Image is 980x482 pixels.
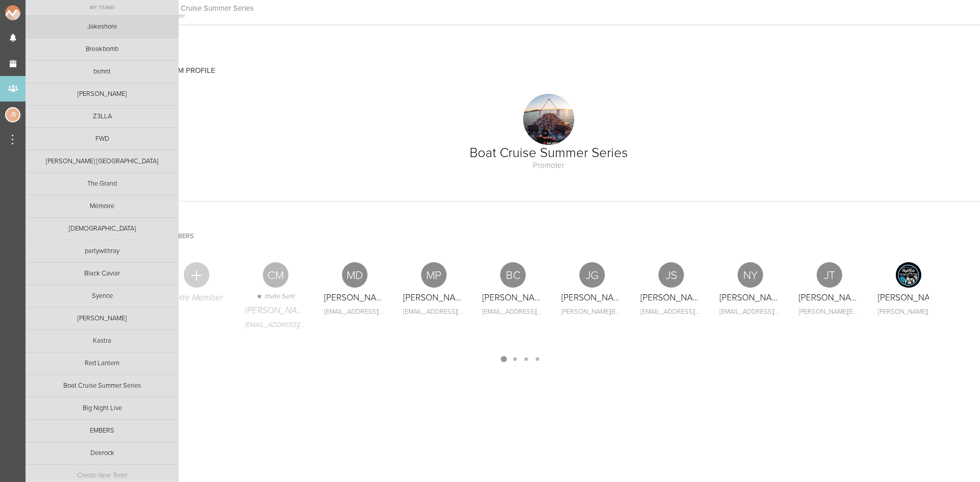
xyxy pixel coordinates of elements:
a: EMBERS [26,420,179,442]
p: [PERSON_NAME] [482,293,544,303]
a: Kastra [26,330,179,352]
div: JT [817,262,842,288]
p: [PERSON_NAME] [720,293,781,303]
div: JS [658,262,684,288]
p: Invite Member [168,293,223,303]
p: [PERSON_NAME] [878,293,939,303]
h4: Team Profile [163,66,215,75]
img: NOMAD [5,5,63,20]
p: [PERSON_NAME] [641,293,702,303]
a: Red Lantern [26,352,179,374]
a: [DEMOGRAPHIC_DATA] [26,218,179,240]
p: Promoter [470,161,628,170]
a: Deerock [26,442,179,464]
a: [PERSON_NAME] [26,308,179,329]
div: MP [421,262,447,288]
div: BC [500,262,526,288]
div: NY [738,262,763,288]
a: The Grand [26,173,179,195]
a: Mémoire [26,195,179,217]
a: Black Caviar [26,263,179,285]
a: Big Night Live [26,397,179,419]
a: [EMAIL_ADDRESS][DOMAIN_NAME] [641,308,702,316]
p: Invite Sent [245,293,306,301]
a: [EMAIL_ADDRESS][DOMAIN_NAME] [245,321,306,329]
p: Boat Cruise Summer Series [470,145,628,161]
a: Breakbomb [26,38,179,60]
a: [EMAIL_ADDRESS][DOMAIN_NAME] [324,308,385,316]
a: [PERSON_NAME][EMAIL_ADDRESS][DOMAIN_NAME] [561,308,623,316]
a: Boat Cruise Summer Series [26,375,179,397]
div: Jessica Smith [5,107,20,122]
a: Z3LLA [26,106,179,128]
div: MD [342,262,367,288]
h4: Members [163,232,194,241]
a: [PERSON_NAME][EMAIL_ADDRESS][DOMAIN_NAME] [799,308,860,316]
a: bsmnt [26,61,179,83]
div: JG [579,262,605,288]
p: [PERSON_NAME] [245,306,306,316]
p: [PERSON_NAME] [403,293,464,303]
a: [EMAIL_ADDRESS][DOMAIN_NAME] [403,308,464,316]
a: [PERSON_NAME] [26,83,179,105]
a: [EMAIL_ADDRESS][DOMAIN_NAME] [482,308,544,316]
a: partywithray [26,240,179,262]
a: [PERSON_NAME] [GEOGRAPHIC_DATA] [26,150,179,172]
p: [PERSON_NAME] [799,293,860,303]
p: [PERSON_NAME] [561,293,623,303]
p: [PERSON_NAME] [324,293,385,303]
a: FWD [26,128,179,150]
a: Jakeshore [26,16,179,38]
a: Syence [26,285,179,307]
h4: Boat Cruise Summer Series [163,4,254,13]
div: CM [263,262,288,288]
a: [PERSON_NAME][EMAIL_ADDRESS][DOMAIN_NAME] [878,308,939,316]
a: [EMAIL_ADDRESS][DOMAIN_NAME] [720,308,781,316]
